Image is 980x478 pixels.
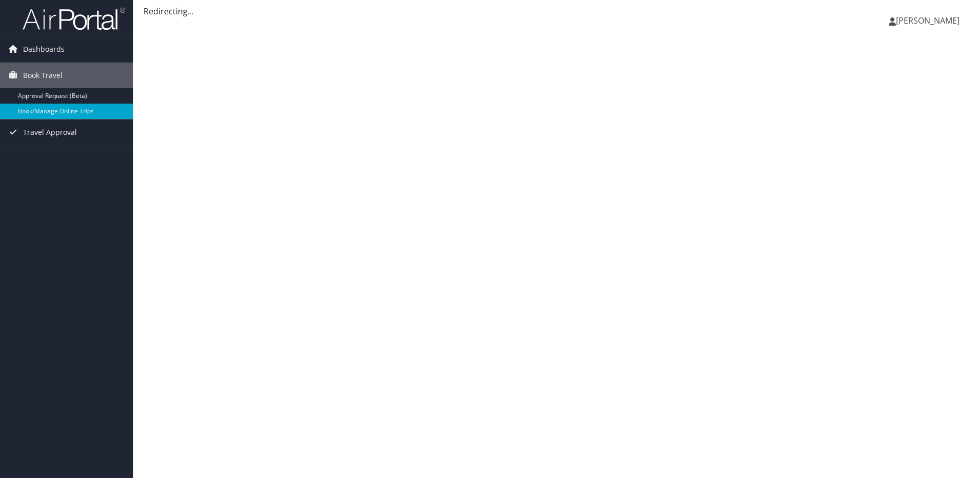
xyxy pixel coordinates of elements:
[889,5,970,36] a: [PERSON_NAME]
[23,120,77,145] span: Travel Approval
[23,63,63,88] span: Book Travel
[23,7,125,31] img: airportal-logo.png
[23,36,65,62] span: Dashboards
[896,15,959,26] span: [PERSON_NAME]
[144,5,970,17] div: Redirecting...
